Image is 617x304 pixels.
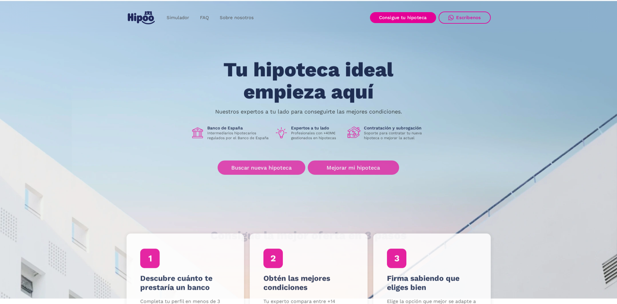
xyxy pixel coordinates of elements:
[291,131,343,140] p: Profesionales con +40M€ gestionados en hipotecas
[218,160,305,175] a: Buscar nueva hipoteca
[215,109,402,114] p: Nuestros expertos a tu lado para conseguirte las mejores condiciones.
[207,131,270,140] p: Intermediarios hipotecarios regulados por el Banco de España
[193,59,423,103] h1: Tu hipoteca ideal empieza aquí
[364,125,426,131] h1: Contratación y subrogación
[210,229,407,242] h1: Consigue la mejor oferta en 3 pasos
[308,160,399,175] a: Mejorar mi hipoteca
[161,12,195,24] a: Simulador
[456,15,481,20] div: Escríbenos
[439,12,491,24] a: Escríbenos
[127,9,156,27] a: home
[364,131,426,140] p: Soporte para contratar tu nueva hipoteca o mejorar la actual
[214,12,259,24] a: Sobre nosotros
[370,12,436,23] a: Consigue tu hipoteca
[263,274,354,292] h4: Obtén las mejores condiciones
[195,12,214,24] a: FAQ
[207,125,270,131] h1: Banco de España
[387,274,477,292] h4: Firma sabiendo que eliges bien
[291,125,343,131] h1: Expertos a tu lado
[140,274,230,292] h4: Descubre cuánto te prestaría un banco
